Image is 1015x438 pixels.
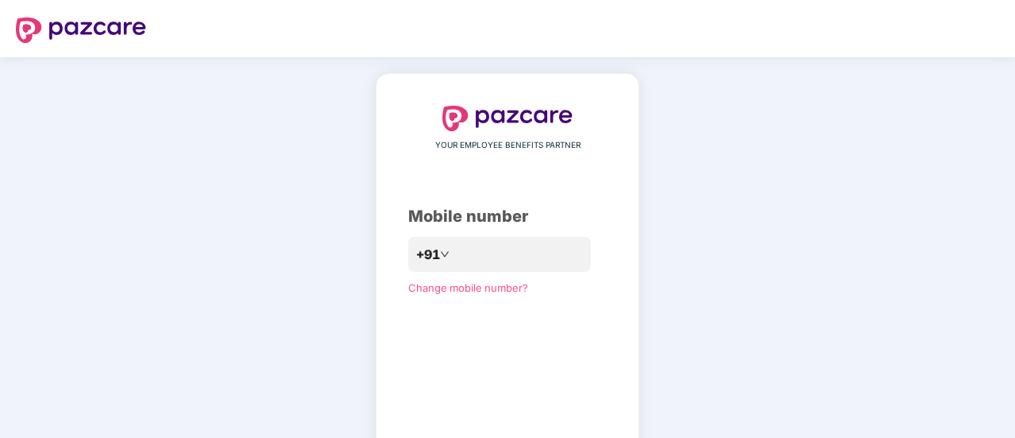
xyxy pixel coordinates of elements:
[408,281,528,294] a: Change mobile number?
[416,245,440,265] span: +91
[440,250,450,259] span: down
[442,106,573,131] img: logo
[16,17,146,43] img: logo
[408,204,607,229] div: Mobile number
[435,139,581,152] span: YOUR EMPLOYEE BENEFITS PARTNER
